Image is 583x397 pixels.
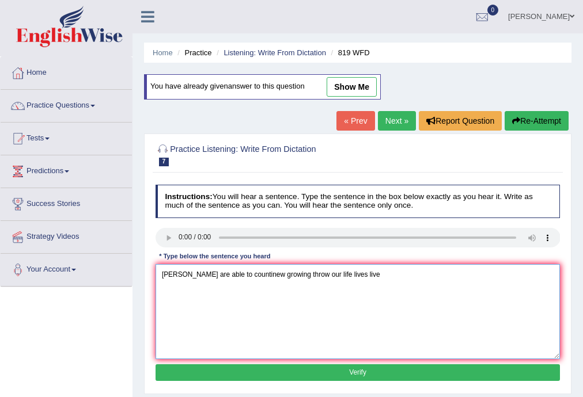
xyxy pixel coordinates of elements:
a: Success Stories [1,188,132,217]
span: 0 [487,5,499,16]
div: You have already given answer to this question [144,74,381,100]
a: Next » [378,111,416,131]
h2: Practice Listening: Write From Dictation [156,142,407,166]
a: « Prev [336,111,374,131]
span: 7 [159,158,169,166]
li: 819 WFD [328,47,370,58]
button: Re-Attempt [505,111,569,131]
a: show me [327,77,377,97]
a: Home [153,48,173,57]
a: Home [1,57,132,86]
a: Your Account [1,254,132,283]
button: Verify [156,364,561,381]
b: Instructions: [165,192,212,201]
a: Strategy Videos [1,221,132,250]
li: Practice [175,47,211,58]
a: Listening: Write From Dictation [224,48,326,57]
a: Predictions [1,155,132,184]
button: Report Question [419,111,502,131]
a: Practice Questions [1,90,132,119]
a: Tests [1,123,132,151]
h4: You will hear a sentence. Type the sentence in the box below exactly as you hear it. Write as muc... [156,185,561,217]
div: * Type below the sentence you heard [156,252,274,262]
